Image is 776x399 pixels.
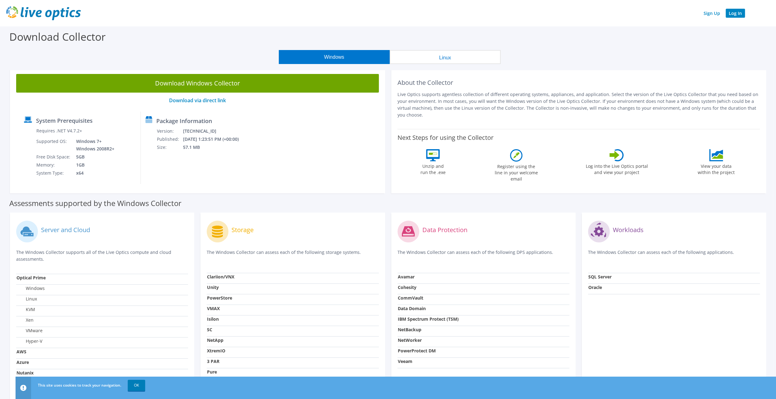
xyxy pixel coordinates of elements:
[397,134,494,141] label: Next Steps for using the Collector
[71,169,116,177] td: x64
[207,337,223,343] strong: NetApp
[157,143,182,151] td: Size:
[207,249,379,262] p: The Windows Collector can assess each of the following storage systems.
[6,6,81,20] img: live_optics_svg.svg
[182,143,247,151] td: 57.1 MB
[398,305,426,311] strong: Data Domain
[207,348,225,354] strong: XtremIO
[613,227,644,233] label: Workloads
[71,153,116,161] td: 5GB
[182,135,247,143] td: [DATE] 1:23:51 PM (+00:00)
[585,161,648,176] label: Log into the Live Optics portal and view your project
[398,348,436,354] strong: PowerProtect DM
[128,380,145,391] a: OK
[207,295,232,301] strong: PowerStore
[207,358,219,364] strong: 3 PAR
[398,337,422,343] strong: NetWorker
[207,284,219,290] strong: Unity
[9,30,106,44] label: Download Collector
[16,74,379,93] a: Download Windows Collector
[36,137,71,153] td: Supported OS:
[390,50,501,64] button: Linux
[36,169,71,177] td: System Type:
[16,285,45,291] label: Windows
[398,274,415,280] strong: Avamar
[157,135,182,143] td: Published:
[397,79,760,86] h2: About the Collector
[16,275,46,281] strong: Optical Prime
[207,327,212,332] strong: SC
[207,274,234,280] strong: Clariion/VNX
[36,161,71,169] td: Memory:
[232,227,254,233] label: Storage
[16,296,37,302] label: Linux
[398,295,423,301] strong: CommVault
[16,249,188,263] p: The Windows Collector supports all of the Live Optics compute and cloud assessments.
[38,383,121,388] span: This site uses cookies to track your navigation.
[16,349,26,355] strong: AWS
[726,9,745,18] a: Log In
[398,358,412,364] strong: Veeam
[279,50,390,64] button: Windows
[422,227,467,233] label: Data Protection
[16,317,34,323] label: Xen
[36,128,82,134] label: Requires .NET V4.7.2+
[700,9,723,18] a: Sign Up
[207,316,219,322] strong: Isilon
[588,284,602,290] strong: Oracle
[207,305,220,311] strong: VMAX
[493,162,540,182] label: Register using the line in your welcome email
[398,327,421,332] strong: NetBackup
[16,328,43,334] label: VMware
[16,306,35,313] label: KVM
[398,284,416,290] strong: Cohesity
[16,370,34,376] strong: Nutanix
[71,137,116,153] td: Windows 7+ Windows 2008R2+
[16,359,29,365] strong: Azure
[397,91,760,118] p: Live Optics supports agentless collection of different operating systems, appliances, and applica...
[182,127,247,135] td: [TECHNICAL_ID]
[588,274,612,280] strong: SQL Server
[397,249,569,262] p: The Windows Collector can assess each of the following DPS applications.
[588,249,760,262] p: The Windows Collector can assess each of the following applications.
[169,97,226,104] a: Download via direct link
[36,153,71,161] td: Free Disk Space:
[694,161,738,176] label: View your data within the project
[36,117,93,124] label: System Prerequisites
[9,200,181,206] label: Assessments supported by the Windows Collector
[419,161,447,176] label: Unzip and run the .exe
[157,127,182,135] td: Version:
[207,369,217,375] strong: Pure
[156,118,212,124] label: Package Information
[71,161,116,169] td: 1GB
[41,227,90,233] label: Server and Cloud
[398,316,459,322] strong: IBM Spectrum Protect (TSM)
[16,338,42,344] label: Hyper-V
